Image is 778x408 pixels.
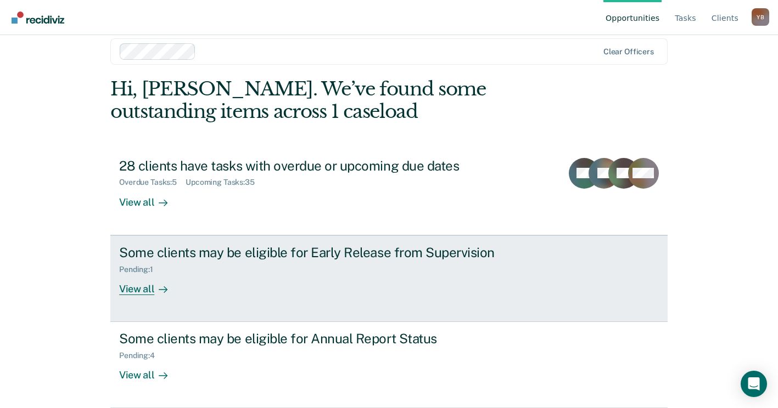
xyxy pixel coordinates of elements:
[741,371,767,397] div: Open Intercom Messenger
[119,360,181,382] div: View all
[119,274,181,295] div: View all
[119,265,162,274] div: Pending : 1
[752,8,769,26] div: Y B
[186,178,264,187] div: Upcoming Tasks : 35
[110,235,668,322] a: Some clients may be eligible for Early Release from SupervisionPending:1View all
[119,351,164,360] div: Pending : 4
[752,8,769,26] button: Profile dropdown button
[119,331,505,347] div: Some clients may be eligible for Annual Report Status
[110,322,668,408] a: Some clients may be eligible for Annual Report StatusPending:4View all
[119,178,186,187] div: Overdue Tasks : 5
[119,187,181,208] div: View all
[603,47,654,56] div: Clear officers
[110,149,668,235] a: 28 clients have tasks with overdue or upcoming due datesOverdue Tasks:5Upcoming Tasks:35View all
[12,12,64,24] img: Recidiviz
[110,78,556,123] div: Hi, [PERSON_NAME]. We’ve found some outstanding items across 1 caseload
[119,245,505,260] div: Some clients may be eligible for Early Release from Supervision
[119,158,505,174] div: 28 clients have tasks with overdue or upcoming due dates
